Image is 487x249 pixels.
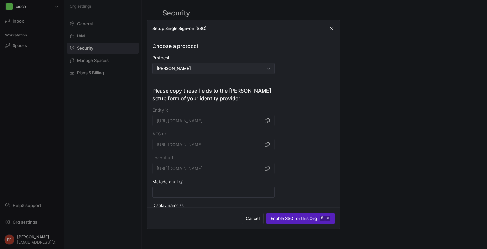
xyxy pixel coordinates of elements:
[152,107,275,113] div: Entity id
[152,179,275,184] div: Metadata url
[152,42,275,50] h4: Choose a protocol
[152,131,275,136] div: ACS url
[152,203,275,208] div: Display name
[271,216,330,221] span: Enable SSO for this Org
[157,66,191,71] span: [PERSON_NAME]
[152,87,275,102] h4: Please copy these fields to the [PERSON_NAME] setup form of your identity provider
[152,26,207,31] h3: Setup Single Sign-on (SSO)
[325,216,330,221] kbd: ⏎
[152,55,275,60] div: Protocol
[152,155,275,160] div: Logout url
[246,216,260,221] span: Cancel
[320,216,325,221] kbd: ⌘
[266,213,335,224] button: Enable SSO for this Org⌘⏎
[242,213,264,224] button: Cancel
